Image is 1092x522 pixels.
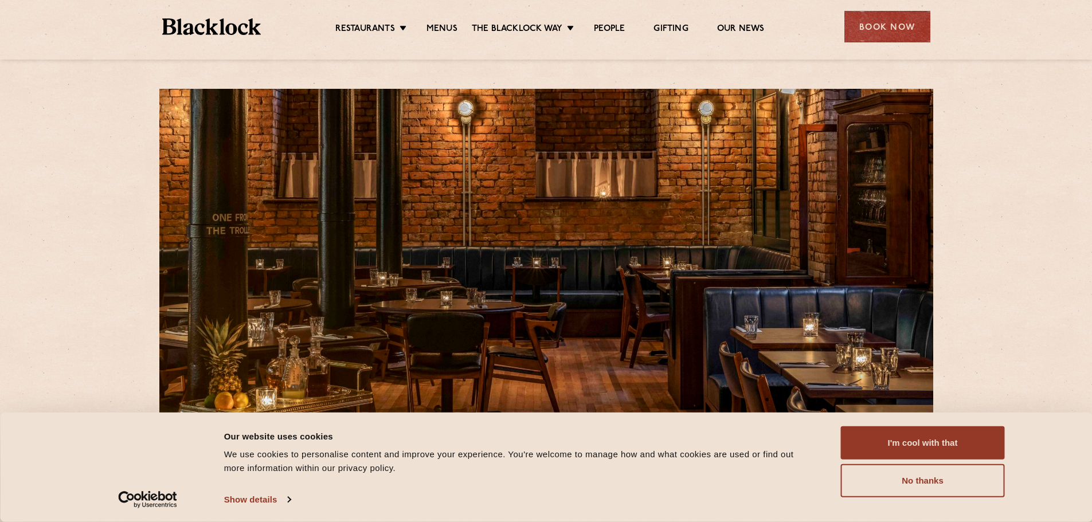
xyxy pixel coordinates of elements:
[717,23,765,36] a: Our News
[224,429,815,443] div: Our website uses cookies
[841,426,1005,460] button: I'm cool with that
[594,23,625,36] a: People
[335,23,395,36] a: Restaurants
[224,448,815,475] div: We use cookies to personalise content and improve your experience. You're welcome to manage how a...
[844,11,930,42] div: Book Now
[472,23,562,36] a: The Blacklock Way
[224,491,291,508] a: Show details
[97,491,198,508] a: Usercentrics Cookiebot - opens in a new window
[162,18,261,35] img: BL_Textured_Logo-footer-cropped.svg
[426,23,457,36] a: Menus
[653,23,688,36] a: Gifting
[841,464,1005,497] button: No thanks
